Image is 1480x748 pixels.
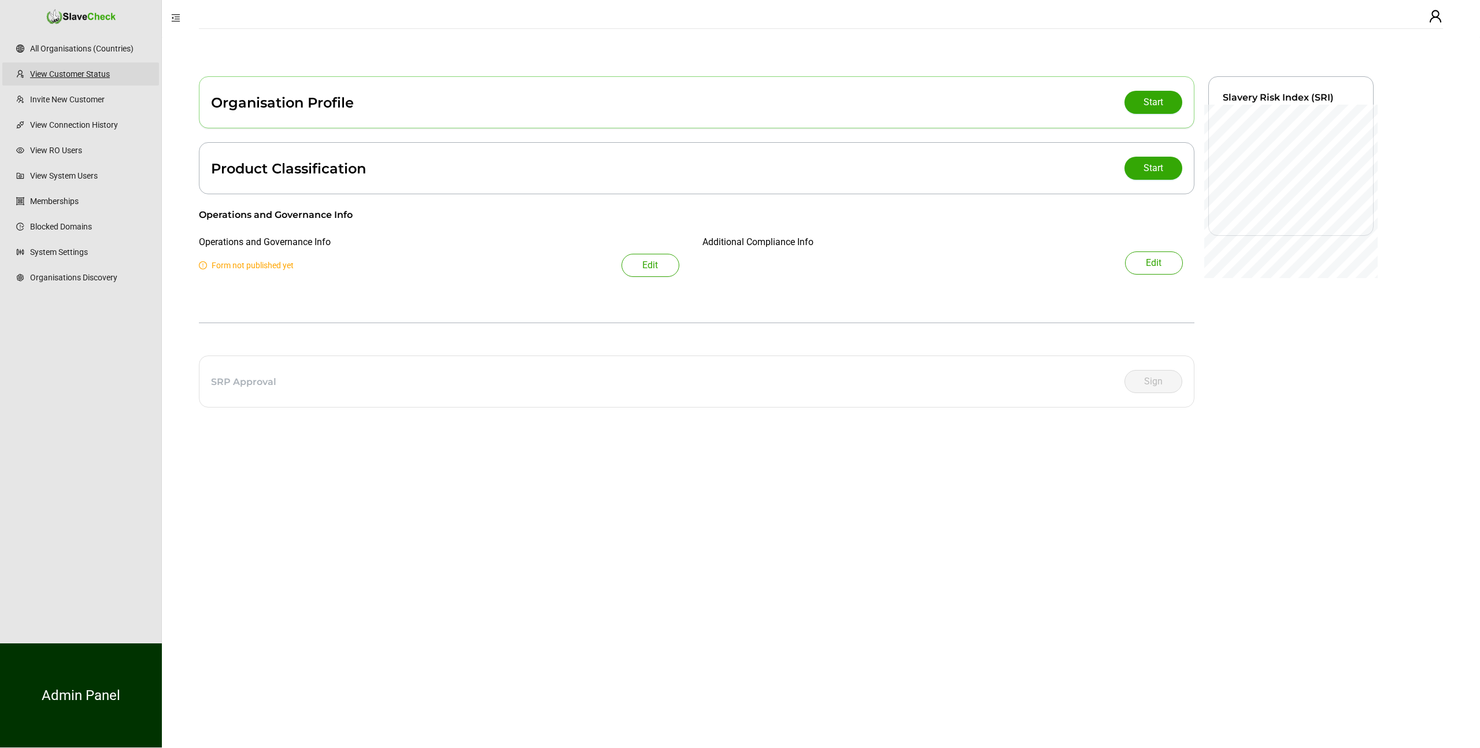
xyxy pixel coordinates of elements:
[211,94,354,111] div: Organisation Profile
[1144,161,1163,175] span: Start
[211,376,276,387] div: SRP Approval
[1146,256,1161,270] span: Edit
[199,261,294,270] span: Form not published yet
[1429,9,1442,23] span: user
[199,208,1183,222] div: Operations and Governance Info
[30,113,150,136] a: View Connection History
[30,190,150,213] a: Memberships
[1223,91,1359,105] div: Slavery Risk Index (SRI)
[1124,370,1182,393] button: Sign
[1125,251,1183,275] button: Edit
[1124,157,1182,180] button: Start
[199,235,331,249] div: Operations and Governance Info
[642,258,658,272] span: Edit
[1124,91,1182,114] button: Start
[702,235,813,249] div: Additional Compliance Info
[1144,95,1163,109] span: Start
[30,164,150,187] a: View System Users
[30,215,150,238] a: Blocked Domains
[199,261,207,269] span: exclamation-circle
[621,254,679,277] button: Edit
[30,266,150,289] a: Organisations Discovery
[30,88,150,111] a: Invite New Customer
[171,13,180,23] span: menu-fold
[30,240,150,264] a: System Settings
[30,62,150,86] a: View Customer Status
[30,37,150,60] a: All Organisations (Countries)
[211,160,366,177] div: Product Classification
[30,139,150,162] a: View RO Users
